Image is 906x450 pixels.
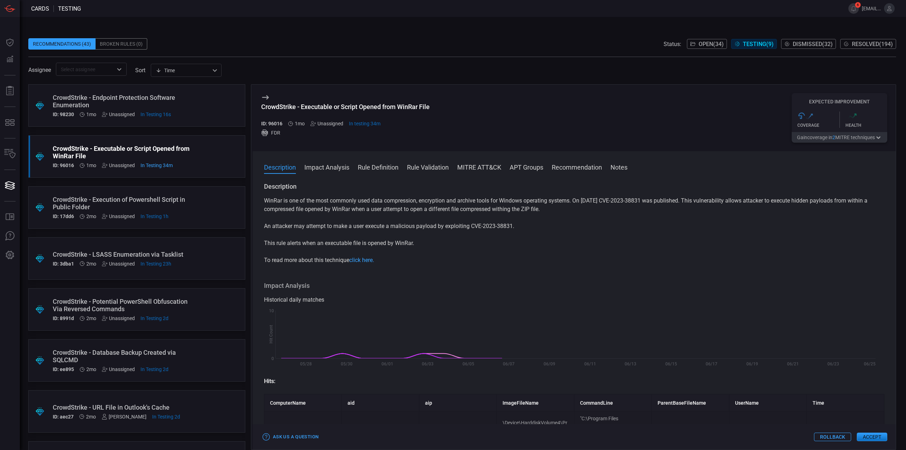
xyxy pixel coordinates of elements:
[53,404,194,411] div: CrowdStrike - URL File in Outlook's Cache
[264,163,296,171] button: Description
[341,361,352,366] text: 05/30
[28,38,96,50] div: Recommendations (43)
[813,400,824,406] strong: Time
[86,163,96,168] span: Jul 05, 2025 11:47 PM
[610,163,627,171] button: Notes
[53,315,74,321] h5: ID: 8991d
[814,433,851,441] button: Rollback
[349,257,374,263] a: click here.
[1,209,18,226] button: Rule Catalog
[1,34,18,51] button: Dashboard
[382,361,393,366] text: 06/01
[348,400,355,406] strong: aid
[53,213,74,219] h5: ID: 17dd6
[53,298,194,313] div: CrowdStrike - Potential PowerShell Obfuscation Via Reversed Commands
[86,112,96,117] span: Jul 05, 2025 11:47 PM
[53,414,74,420] h5: ID: aec27
[463,361,474,366] text: 06/05
[625,361,636,366] text: 06/13
[304,163,349,171] button: Impact Analysis
[746,361,758,366] text: 06/19
[53,366,74,372] h5: ID: ee895
[425,400,432,406] strong: aip
[665,361,677,366] text: 06/15
[848,3,859,14] button: 6
[264,378,275,385] strong: Hits:
[1,114,18,131] button: MITRE - Detection Posture
[102,414,147,420] div: [PERSON_NAME]
[422,361,434,366] text: 06/03
[102,315,135,321] div: Unassigned
[261,103,430,110] div: CrowdStrike - Executable or Script Opened from WinRar File
[503,361,515,366] text: 06/07
[102,163,135,168] div: Unassigned
[407,163,449,171] button: Rule Validation
[261,432,320,443] button: Ask Us a Question
[53,261,74,267] h5: ID: 3dba1
[270,400,306,406] strong: ComputerName
[658,400,706,406] strong: ParentBaseFileName
[827,361,839,366] text: 06/23
[706,361,717,366] text: 06/17
[300,361,312,366] text: 05/28
[664,41,681,47] span: Status:
[1,247,18,264] button: Preferences
[787,361,799,366] text: 06/21
[264,182,884,191] h3: Description
[141,213,168,219] span: Aug 14, 2025 10:26 AM
[53,112,74,117] h5: ID: 98230
[53,145,194,160] div: CrowdStrike - Executable or Script Opened from WinRar File
[102,213,135,219] div: Unassigned
[53,349,194,364] div: CrowdStrike - Database Backup Created via SQLCMD
[735,400,759,406] strong: UserName
[96,38,147,50] div: Broken Rules (0)
[86,213,96,219] span: Jun 28, 2025 11:17 PM
[1,82,18,99] button: Reports
[792,99,887,104] h5: Expected Improvement
[86,414,96,420] span: Jun 15, 2025 1:38 AM
[156,67,210,74] div: Time
[86,366,96,372] span: Jun 15, 2025 1:38 AM
[310,121,343,126] div: Unassigned
[840,39,896,49] button: Resolved(194)
[864,361,876,366] text: 06/25
[264,281,884,290] h3: Impact Analysis
[1,177,18,194] button: Cards
[141,366,168,372] span: Aug 12, 2025 11:25 AM
[31,5,49,12] span: Cards
[264,196,884,213] p: WinRar is one of the most commonly used data compression, encryption and archive tools for Window...
[358,163,398,171] button: Rule Definition
[141,315,168,321] span: Aug 12, 2025 12:51 PM
[510,163,543,171] button: APT Groups
[580,400,613,406] strong: CommandLine
[852,41,893,47] span: Resolved ( 194 )
[58,5,81,12] span: testing
[699,41,724,47] span: Open ( 34 )
[845,123,888,128] div: Health
[86,261,96,267] span: Jun 28, 2025 11:17 PM
[269,308,274,313] text: 10
[584,361,596,366] text: 06/11
[264,239,884,247] p: This rule alerts when an executable file is opened by WinRar.
[53,251,194,258] div: CrowdStrike - LSASS Enumeration via Tasklist
[457,163,501,171] button: MITRE ATT&CK
[743,41,774,47] span: Testing ( 9 )
[261,129,430,136] div: FDR
[264,256,884,264] p: To read more about this technique
[349,121,380,126] span: Aug 14, 2025 10:59 AM
[141,163,173,168] span: Aug 14, 2025 10:59 AM
[271,356,274,361] text: 0
[114,64,124,74] button: Open
[552,163,602,171] button: Recommendation
[544,361,555,366] text: 06/09
[1,228,18,245] button: Ask Us A Question
[102,366,135,372] div: Unassigned
[855,2,861,8] span: 6
[797,123,839,128] div: Coverage
[53,196,194,211] div: CrowdStrike - Execution of Powershell Script in Public Folder
[793,41,833,47] span: Dismissed ( 32 )
[857,433,887,441] button: Accept
[53,94,194,109] div: CrowdStrike - Endpoint Protection Software Enumeration
[58,65,113,74] input: Select assignee
[152,414,180,420] span: Aug 12, 2025 10:20 AM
